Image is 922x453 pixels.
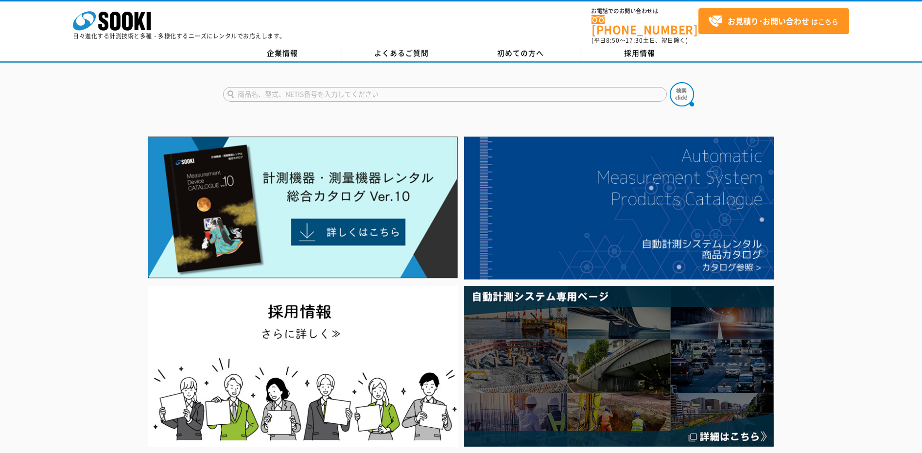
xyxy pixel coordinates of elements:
[461,46,580,61] a: 初めての方へ
[728,15,809,27] strong: お見積り･お問い合わせ
[148,137,458,279] img: Catalog Ver10
[464,137,774,279] img: 自動計測システムカタログ
[708,14,838,29] span: はこちら
[591,15,698,35] a: [PHONE_NUMBER]
[497,48,544,58] span: 初めての方へ
[73,33,286,39] p: 日々進化する計測技術と多種・多様化するニーズにレンタルでお応えします。
[223,46,342,61] a: 企業情報
[342,46,461,61] a: よくあるご質問
[148,286,458,447] img: SOOKI recruit
[670,82,694,106] img: btn_search.png
[580,46,699,61] a: 採用情報
[464,286,774,447] img: 自動計測システム専用ページ
[223,87,667,102] input: 商品名、型式、NETIS番号を入力してください
[698,8,849,34] a: お見積り･お問い合わせはこちら
[591,8,698,14] span: お電話でのお問い合わせは
[626,36,643,45] span: 17:30
[606,36,620,45] span: 8:50
[591,36,688,45] span: (平日 ～ 土日、祝日除く)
